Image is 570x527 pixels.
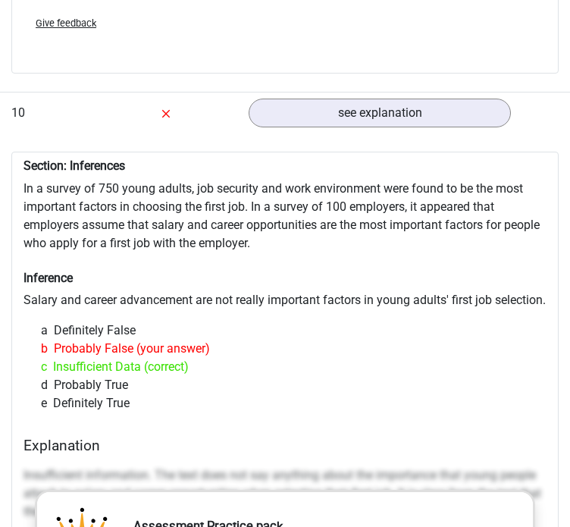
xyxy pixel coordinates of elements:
[30,376,540,394] div: Probably True
[23,271,547,285] h6: Inference
[41,376,54,394] span: d
[41,322,54,340] span: a
[249,99,511,127] a: see explanation
[41,358,53,376] span: c
[30,394,540,413] div: Definitely True
[41,340,54,358] span: b
[30,340,540,358] div: Probably False (your answer)
[11,105,25,120] span: 10
[30,358,540,376] div: Insufficient Data (correct)
[36,17,96,29] span: Give feedback
[23,158,547,173] h6: Section: Inferences
[23,437,547,454] h4: Explanation
[23,466,547,521] p: Insufficient information. The text does not say anything about the importance that young people a...
[30,322,540,340] div: Definitely False
[41,394,53,413] span: e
